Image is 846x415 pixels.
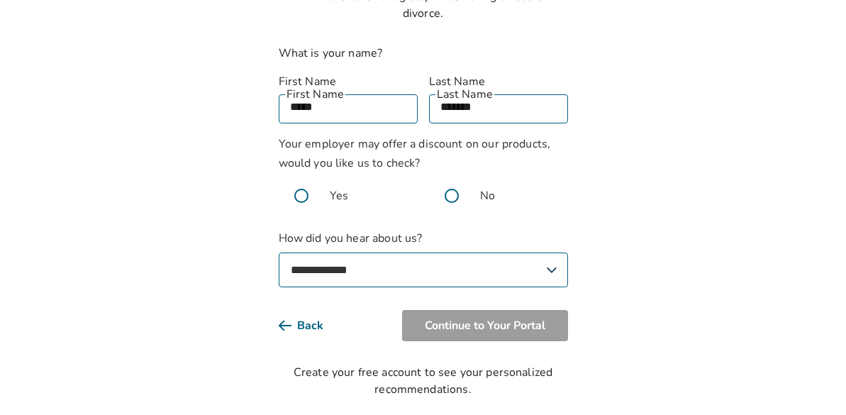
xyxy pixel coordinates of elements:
[279,230,568,287] label: How did you hear about us?
[775,347,846,415] iframe: Chat Widget
[279,364,568,398] div: Create your free account to see your personalized recommendations.
[402,310,568,341] button: Continue to Your Portal
[279,253,568,287] select: How did you hear about us?
[279,73,418,90] label: First Name
[279,136,551,171] span: Your employer may offer a discount on our products, would you like us to check?
[429,73,568,90] label: Last Name
[279,45,383,61] label: What is your name?
[480,187,495,204] span: No
[279,310,346,341] button: Back
[330,187,348,204] span: Yes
